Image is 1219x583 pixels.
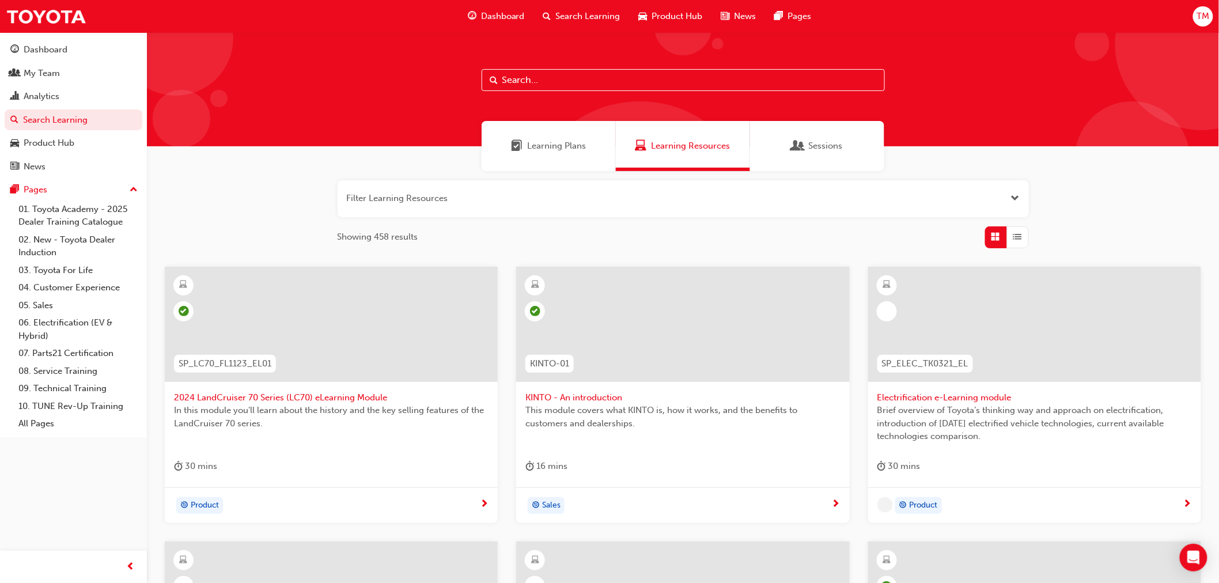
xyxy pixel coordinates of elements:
a: Learning PlansLearning Plans [482,121,616,171]
span: duration-icon [877,459,886,474]
span: Pages [788,10,812,23]
span: Sales [542,499,561,512]
div: Dashboard [24,43,67,56]
div: 16 mins [525,459,567,474]
span: Learning Plans [527,139,586,153]
a: search-iconSearch Learning [534,5,630,28]
span: target-icon [532,498,540,513]
span: Electrification e-Learning module [877,391,1192,404]
span: KINTO - An introduction [525,391,840,404]
a: 10. TUNE Rev-Up Training [14,397,142,415]
a: SessionsSessions [750,121,884,171]
span: pages-icon [775,9,783,24]
a: My Team [5,63,142,84]
div: Product Hub [24,137,74,150]
span: people-icon [10,69,19,79]
span: pages-icon [10,185,19,195]
button: Pages [5,179,142,200]
span: Sessions [808,139,842,153]
a: All Pages [14,415,142,433]
span: Grid [991,230,1000,244]
span: Learning Plans [511,139,523,153]
span: KINTO-01 [530,357,569,370]
a: Analytics [5,86,142,107]
div: 30 mins [174,459,217,474]
span: search-icon [10,115,18,126]
a: 09. Technical Training [14,380,142,397]
div: Pages [24,183,47,196]
div: Analytics [24,90,59,103]
span: car-icon [639,9,648,24]
span: 2024 LandCruiser 70 Series (LC70) eLearning Module [174,391,489,404]
span: news-icon [10,162,19,172]
a: SP_LC70_FL1123_EL012024 LandCruiser 70 Series (LC70) eLearning ModuleIn this module you'll learn ... [165,267,498,524]
span: learningResourceType_ELEARNING-icon [531,278,539,293]
a: 04. Customer Experience [14,279,142,297]
span: TM [1197,10,1209,23]
span: guage-icon [468,9,476,24]
span: In this module you'll learn about the history and the key selling features of the LandCruiser 70 ... [174,404,489,430]
span: Product [910,499,938,512]
button: TM [1193,6,1213,26]
span: learningResourceType_ELEARNING-icon [180,553,188,568]
a: car-iconProduct Hub [630,5,712,28]
span: target-icon [180,498,188,513]
span: Showing 458 results [338,230,418,244]
a: Product Hub [5,132,142,154]
span: Sessions [792,139,804,153]
span: learningResourceType_ELEARNING-icon [883,553,891,568]
a: Learning ResourcesLearning Resources [616,121,750,171]
a: 03. Toyota For Life [14,262,142,279]
span: Search Learning [556,10,620,23]
a: KINTO-01KINTO - An introductionThis module covers what KINTO is, how it works, and the benefits t... [516,267,849,524]
span: SP_LC70_FL1123_EL01 [179,357,271,370]
span: learningRecordVerb_PASS-icon [530,306,540,316]
a: Search Learning [5,109,142,131]
span: Dashboard [481,10,525,23]
span: List [1013,230,1022,244]
a: SP_ELEC_TK0321_ELElectrification e-Learning moduleBrief overview of Toyota’s thinking way and app... [868,267,1201,524]
span: Product [191,499,219,512]
button: DashboardMy TeamAnalyticsSearch LearningProduct HubNews [5,37,142,179]
span: undefined-icon [877,497,893,513]
a: guage-iconDashboard [459,5,534,28]
div: Open Intercom Messenger [1180,544,1207,571]
a: pages-iconPages [766,5,821,28]
span: duration-icon [525,459,534,474]
img: Trak [6,3,86,29]
span: Learning Resources [635,139,647,153]
div: My Team [24,67,60,80]
span: duration-icon [174,459,183,474]
span: search-icon [543,9,551,24]
span: next-icon [1183,499,1192,510]
span: news-icon [721,9,730,24]
span: up-icon [130,183,138,198]
span: learningResourceType_ELEARNING-icon [883,278,891,293]
span: target-icon [899,498,907,513]
a: 08. Service Training [14,362,142,380]
span: next-icon [480,499,489,510]
div: 30 mins [877,459,921,474]
a: News [5,156,142,177]
span: This module covers what KINTO is, how it works, and the benefits to customers and dealerships. [525,404,840,430]
span: Product Hub [652,10,703,23]
a: 06. Electrification (EV & Hybrid) [14,314,142,344]
a: 02. New - Toyota Dealer Induction [14,231,142,262]
span: learningResourceType_ELEARNING-icon [531,553,539,568]
a: 05. Sales [14,297,142,315]
span: News [735,10,756,23]
span: learningResourceType_ELEARNING-icon [180,278,188,293]
span: Brief overview of Toyota’s thinking way and approach on electrification, introduction of [DATE] e... [877,404,1192,443]
a: Dashboard [5,39,142,60]
span: guage-icon [10,45,19,55]
span: Learning Resources [652,139,730,153]
span: next-icon [832,499,841,510]
span: chart-icon [10,92,19,102]
button: Open the filter [1011,192,1020,205]
span: learningRecordVerb_PASS-icon [179,306,189,316]
a: 07. Parts21 Certification [14,344,142,362]
input: Search... [482,69,885,91]
span: car-icon [10,138,19,149]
